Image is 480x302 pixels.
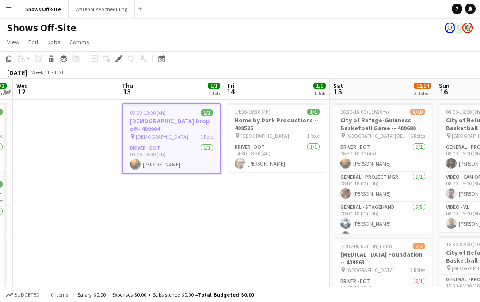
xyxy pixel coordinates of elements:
[121,87,133,97] span: 13
[16,82,28,90] span: Wed
[346,132,410,139] span: [GEOGRAPHIC_DATA][DEMOGRAPHIC_DATA]
[4,36,23,48] a: View
[410,132,425,139] span: 6 Roles
[130,109,166,116] span: 09:00-13:00 (4h)
[123,117,220,133] h3: [DEMOGRAPHIC_DATA] Drop off- 409904
[28,38,38,46] span: Edit
[123,143,220,173] app-card-role: Driver - DOT1/109:00-13:00 (4h)[PERSON_NAME]
[208,90,220,97] div: 1 Job
[49,291,70,298] span: 0 items
[333,116,432,132] h3: City of Refuge-Guinness Basketball Game -- 409680
[198,291,254,298] span: Total Budgeted $0.00
[7,38,19,46] span: View
[69,0,135,18] button: Warehouse Scheduling
[25,36,42,48] a: Edit
[439,82,450,90] span: Sun
[7,68,27,77] div: [DATE]
[228,116,327,132] h3: Home by Dark Productions -- 409525
[445,23,455,33] app-user-avatar: Toryn Tamborello
[453,23,464,33] app-user-avatar: Labor Coordinator
[4,290,41,300] button: Budgeted
[314,90,325,97] div: 1 Job
[333,202,432,283] app-card-role: General - Stagehand5/508:00-18:00 (10h)[PERSON_NAME][PERSON_NAME]
[240,132,289,139] span: [GEOGRAPHIC_DATA]
[200,133,213,140] span: 1 Role
[228,142,327,172] app-card-role: Driver - DOT1/114:30-18:30 (4h)[PERSON_NAME]
[201,109,213,116] span: 1/1
[438,87,450,97] span: 16
[228,82,235,90] span: Fri
[44,36,64,48] a: Jobs
[333,172,432,202] app-card-role: General - Project Mgr.1/108:00-18:00 (10h)[PERSON_NAME]
[55,69,64,75] div: EDT
[333,250,432,266] h3: [MEDICAL_DATA] Foundation -- 409863
[340,109,389,115] span: 06:30-18:00 (11h30m)
[29,69,51,75] span: Week 11
[346,267,395,273] span: [GEOGRAPHIC_DATA]
[7,21,76,34] h1: Shows Off-Site
[333,142,432,172] app-card-role: Driver - DOT1/106:30-10:30 (4h)[PERSON_NAME]
[226,87,235,97] span: 14
[77,291,254,298] div: Salary $0.00 + Expenses $0.00 + Subsistence $0.00 =
[66,36,93,48] a: Comms
[462,23,473,33] app-user-avatar: Labor Coordinator
[333,103,432,234] app-job-card: 06:30-18:00 (11h30m)9/10City of Refuge-Guinness Basketball Game -- 409680 [GEOGRAPHIC_DATA][DEMOG...
[414,90,431,97] div: 3 Jobs
[332,87,343,97] span: 15
[414,83,431,89] span: 12/14
[413,243,425,249] span: 2/3
[69,38,89,46] span: Comms
[18,0,69,18] button: Shows Off-Site
[235,109,270,115] span: 14:30-18:30 (4h)
[228,103,327,172] app-job-card: 14:30-18:30 (4h)1/1Home by Dark Productions -- 409525 [GEOGRAPHIC_DATA]1 RoleDriver - DOT1/114:30...
[340,243,392,249] span: 14:00-00:00 (10h) (Sun)
[313,83,326,89] span: 1/1
[208,83,220,89] span: 1/1
[333,82,343,90] span: Sat
[47,38,61,46] span: Jobs
[15,87,28,97] span: 12
[122,103,221,174] app-job-card: 09:00-13:00 (4h)1/1[DEMOGRAPHIC_DATA] Drop off- 409904 [DEMOGRAPHIC_DATA]1 RoleDriver - DOT1/109:...
[410,267,425,273] span: 3 Roles
[307,132,320,139] span: 1 Role
[307,109,320,115] span: 1/1
[410,109,425,115] span: 9/10
[14,292,40,298] span: Budgeted
[136,133,188,140] span: [DEMOGRAPHIC_DATA]
[122,82,133,90] span: Thu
